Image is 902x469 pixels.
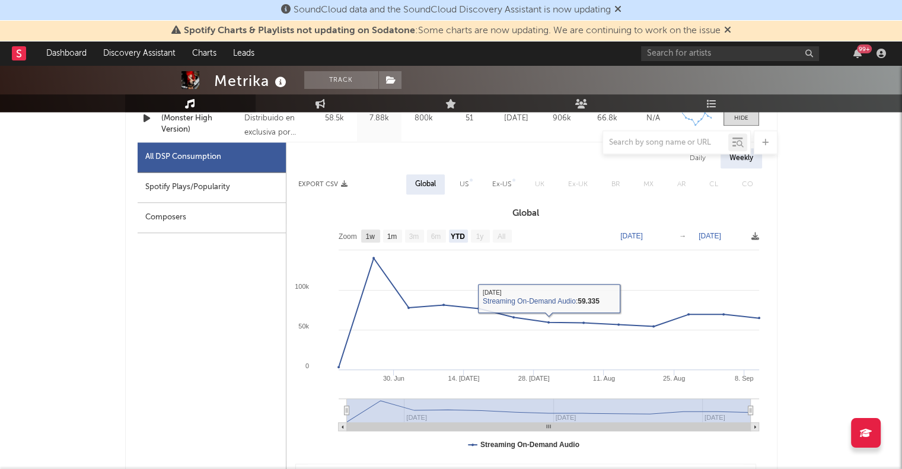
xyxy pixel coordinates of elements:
div: 2025 Atiqua, Distribuido en exclusiva por ADA. [244,97,309,140]
div: All DSP Consumption [138,142,286,173]
text: 28. [DATE] [518,375,549,382]
button: Track [304,71,378,89]
text: Zoom [339,232,357,241]
div: All DSP Consumption [145,150,221,164]
div: Daily [681,148,715,168]
text: 25. Aug [662,375,684,382]
div: Global [415,177,436,192]
span: Dismiss [724,26,731,36]
div: 51 [449,113,490,125]
span: SoundCloud data and the SoundCloud Discovery Assistant is now updating [294,5,611,15]
text: 1m [387,232,397,241]
div: Weekly [721,148,762,168]
div: Spotify Plays/Popularity [138,173,286,203]
a: Charts [184,42,225,65]
text: 0 [305,362,308,369]
text: Streaming On-Demand Audio [480,441,579,449]
span: Spotify Charts & Playlists not updating on Sodatone [184,26,415,36]
text: 8. Sep [734,375,753,382]
text: 100k [295,283,309,290]
h3: Global [286,206,765,221]
div: 66.8k [588,113,627,125]
text: 3m [409,232,419,241]
div: US [460,177,468,192]
a: Dashboard [38,42,95,65]
text: 11. Aug [592,375,614,382]
text: 1y [476,232,483,241]
div: 58.5k [315,113,354,125]
a: TOTOS DE LOCAS (Monster High Version) [161,101,239,136]
text: All [497,232,505,241]
text: 50k [298,323,309,330]
button: 99+ [853,49,862,58]
input: Search by song name or URL [603,138,728,148]
span: Dismiss [614,5,621,15]
input: Search for artists [641,46,819,61]
text: [DATE] [699,232,721,240]
a: Leads [225,42,263,65]
text: 1w [365,232,375,241]
div: 906k [542,113,582,125]
a: Discovery Assistant [95,42,184,65]
div: 7.88k [360,113,399,125]
text: 6m [431,232,441,241]
div: N/A [633,113,673,125]
text: [DATE] [620,232,643,240]
button: Export CSV [298,181,348,188]
text: → [679,232,686,240]
div: Metrika [214,71,289,91]
text: 30. Jun [383,375,404,382]
text: YTD [450,232,464,241]
div: 99 + [857,44,872,53]
span: : Some charts are now updating. We are continuing to work on the issue [184,26,721,36]
div: Ex-US [492,177,511,192]
text: 14. [DATE] [448,375,479,382]
div: Composers [138,203,286,233]
div: [DATE] [496,113,536,125]
div: 800k [404,113,443,125]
